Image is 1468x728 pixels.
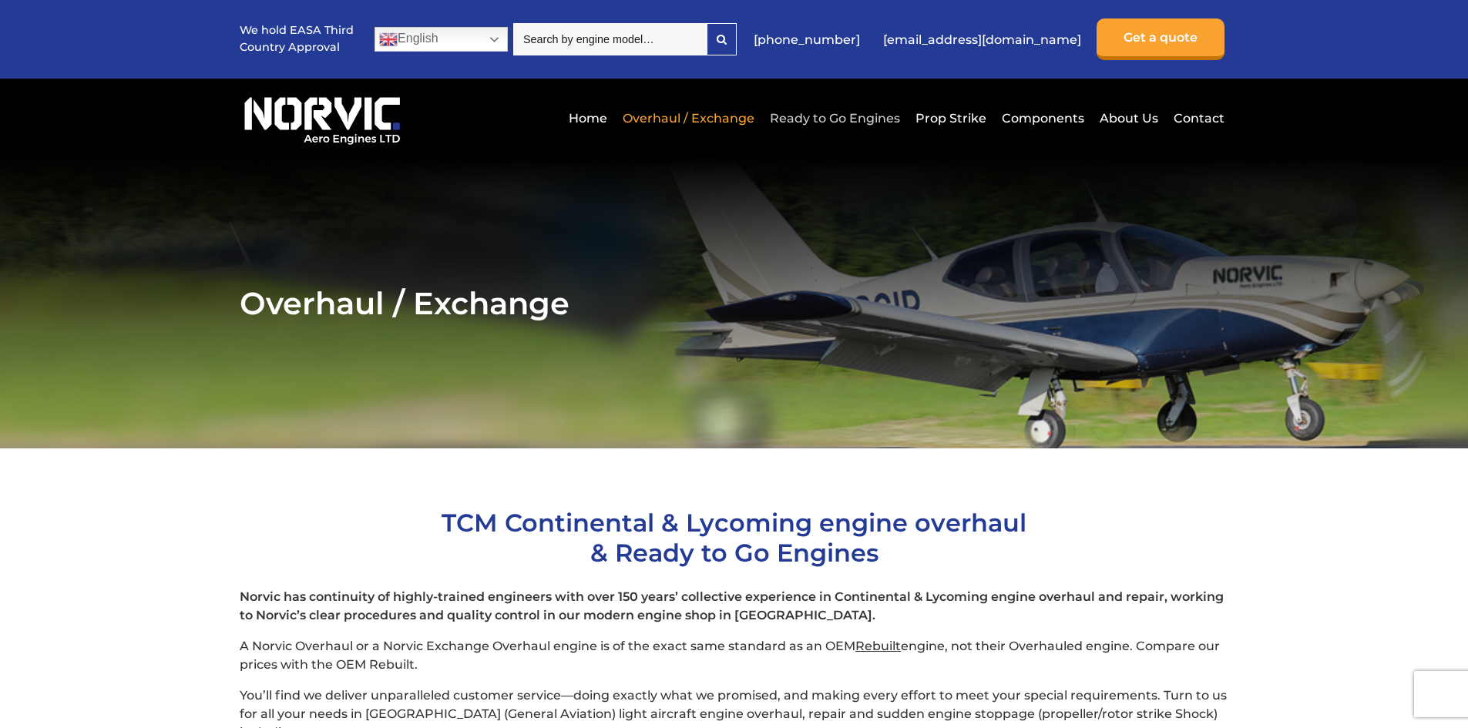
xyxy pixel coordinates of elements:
[240,22,355,55] p: We hold EASA Third Country Approval
[240,284,1228,322] h2: Overhaul / Exchange
[766,99,904,137] a: Ready to Go Engines
[855,639,901,653] span: Rebuilt
[746,21,868,59] a: [PHONE_NUMBER]
[379,30,398,49] img: en
[442,508,1026,568] span: TCM Continental & Lycoming engine overhaul & Ready to Go Engines
[998,99,1088,137] a: Components
[912,99,990,137] a: Prop Strike
[513,23,707,55] input: Search by engine model…
[240,90,405,146] img: Norvic Aero Engines logo
[875,21,1089,59] a: [EMAIL_ADDRESS][DOMAIN_NAME]
[1170,99,1224,137] a: Contact
[240,637,1228,674] p: A Norvic Overhaul or a Norvic Exchange Overhaul engine is of the exact same standard as an OEM en...
[619,99,758,137] a: Overhaul / Exchange
[375,27,508,52] a: English
[1097,18,1224,60] a: Get a quote
[1096,99,1162,137] a: About Us
[565,99,611,137] a: Home
[240,589,1224,622] strong: Norvic has continuity of highly-trained engineers with over 150 years’ collective experience in C...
